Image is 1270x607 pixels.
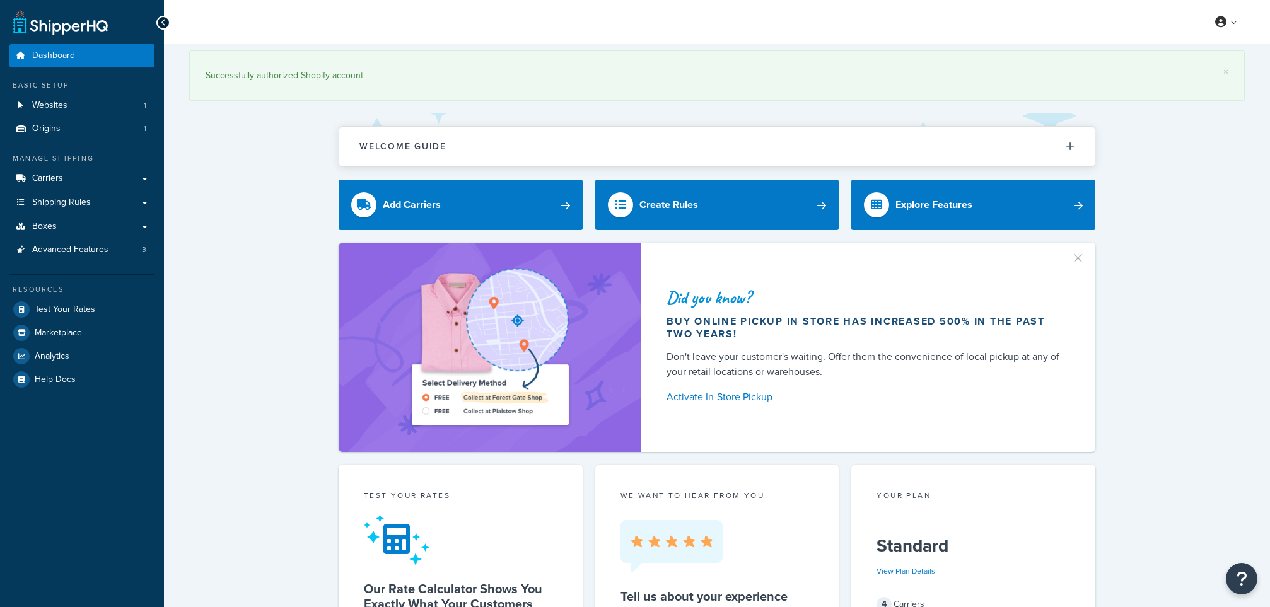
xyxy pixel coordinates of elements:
div: Create Rules [639,196,698,214]
a: Dashboard [9,44,154,67]
span: Boxes [32,221,57,232]
li: Advanced Features [9,238,154,262]
div: Test your rates [364,490,557,504]
a: Carriers [9,167,154,190]
span: Advanced Features [32,245,108,255]
button: Welcome Guide [339,127,1095,166]
div: Add Carriers [383,196,441,214]
span: Test Your Rates [35,304,95,315]
span: Carriers [32,173,63,184]
img: ad-shirt-map-b0359fc47e01cab431d101c4b569394f6a03f54285957d908178d52f29eb9668.png [376,262,604,433]
a: Help Docs [9,368,154,391]
h2: Welcome Guide [359,142,446,151]
a: Websites1 [9,94,154,117]
span: Dashboard [32,50,75,61]
div: Manage Shipping [9,153,154,164]
a: Add Carriers [339,180,583,230]
a: × [1223,67,1228,77]
span: 1 [144,100,146,111]
div: Successfully authorized Shopify account [206,67,1228,84]
h5: Standard [877,536,1070,556]
a: View Plan Details [877,565,935,577]
a: Create Rules [595,180,839,230]
a: Explore Features [851,180,1095,230]
div: Did you know? [667,289,1065,306]
span: 3 [142,245,146,255]
span: Shipping Rules [32,197,91,208]
a: Advanced Features3 [9,238,154,262]
span: Websites [32,100,67,111]
div: Don't leave your customer's waiting. Offer them the convenience of local pickup at any of your re... [667,349,1065,379]
a: Origins1 [9,117,154,141]
span: Origins [32,124,61,134]
div: Buy online pickup in store has increased 500% in the past two years! [667,315,1065,340]
a: Activate In-Store Pickup [667,388,1065,406]
a: Test Your Rates [9,298,154,321]
li: Origins [9,117,154,141]
p: we want to hear from you [620,490,814,501]
a: Boxes [9,215,154,238]
span: 1 [144,124,146,134]
div: Resources [9,284,154,295]
span: Analytics [35,351,69,362]
span: Marketplace [35,328,82,338]
div: Your Plan [877,490,1070,504]
span: Help Docs [35,374,76,385]
li: Websites [9,94,154,117]
a: Shipping Rules [9,191,154,214]
a: Analytics [9,345,154,367]
div: Explore Features [895,196,972,214]
div: Basic Setup [9,80,154,91]
a: Marketplace [9,321,154,344]
button: Open Resource Center [1226,563,1257,594]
